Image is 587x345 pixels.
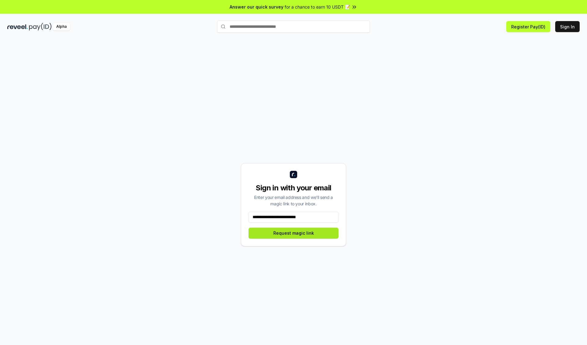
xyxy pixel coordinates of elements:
img: logo_small [290,171,297,178]
div: Enter your email address and we’ll send a magic link to your inbox. [249,194,338,207]
button: Register Pay(ID) [506,21,550,32]
span: for a chance to earn 10 USDT 📝 [285,4,350,10]
button: Request magic link [249,228,338,239]
div: Alpha [53,23,70,31]
div: Sign in with your email [249,183,338,193]
img: reveel_dark [7,23,28,31]
button: Sign In [555,21,580,32]
img: pay_id [29,23,52,31]
span: Answer our quick survey [230,4,283,10]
